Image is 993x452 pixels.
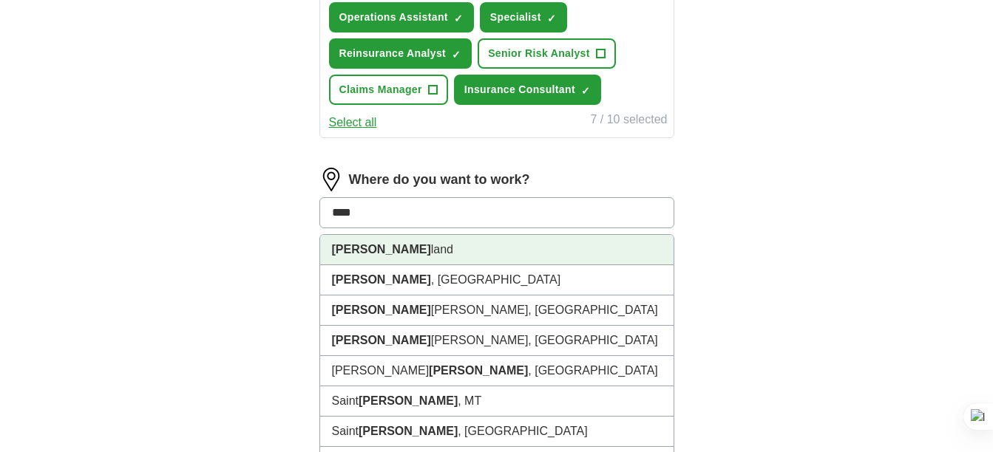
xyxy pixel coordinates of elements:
[464,82,575,97] span: Insurance Consultant
[320,235,674,265] li: land
[320,417,674,447] li: Saint , [GEOGRAPHIC_DATA]
[329,114,377,131] button: Select all
[452,49,461,61] span: ✓
[320,356,674,386] li: [PERSON_NAME] , [GEOGRAPHIC_DATA]
[339,46,447,61] span: Reinsurance Analyst
[478,38,616,69] button: Senior Risk Analyst
[320,265,674,295] li: , [GEOGRAPHIC_DATA]
[339,82,422,97] span: Claims Manager
[329,38,472,69] button: Reinsurance Analyst✓
[332,334,431,346] strong: [PERSON_NAME]
[319,168,343,191] img: location.png
[454,75,601,105] button: Insurance Consultant✓
[332,243,431,256] strong: [PERSON_NAME]
[339,10,448,25] span: Operations Assistant
[332,304,431,316] strong: [PERSON_NAME]
[480,2,567,32] button: Specialist✓
[490,10,541,25] span: Specialist
[359,394,458,407] strong: [PERSON_NAME]
[581,85,590,97] span: ✓
[590,111,667,131] div: 7 / 10 selected
[329,75,448,105] button: Claims Manager
[320,326,674,356] li: [PERSON_NAME], [GEOGRAPHIC_DATA]
[454,13,463,24] span: ✓
[429,364,528,377] strong: [PERSON_NAME]
[547,13,556,24] span: ✓
[329,2,474,32] button: Operations Assistant✓
[332,273,431,286] strong: [PERSON_NAME]
[359,425,458,437] strong: [PERSON_NAME]
[320,386,674,417] li: Saint , MT
[320,295,674,326] li: [PERSON_NAME], [GEOGRAPHIC_DATA]
[349,170,530,190] label: Where do you want to work?
[488,46,590,61] span: Senior Risk Analyst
